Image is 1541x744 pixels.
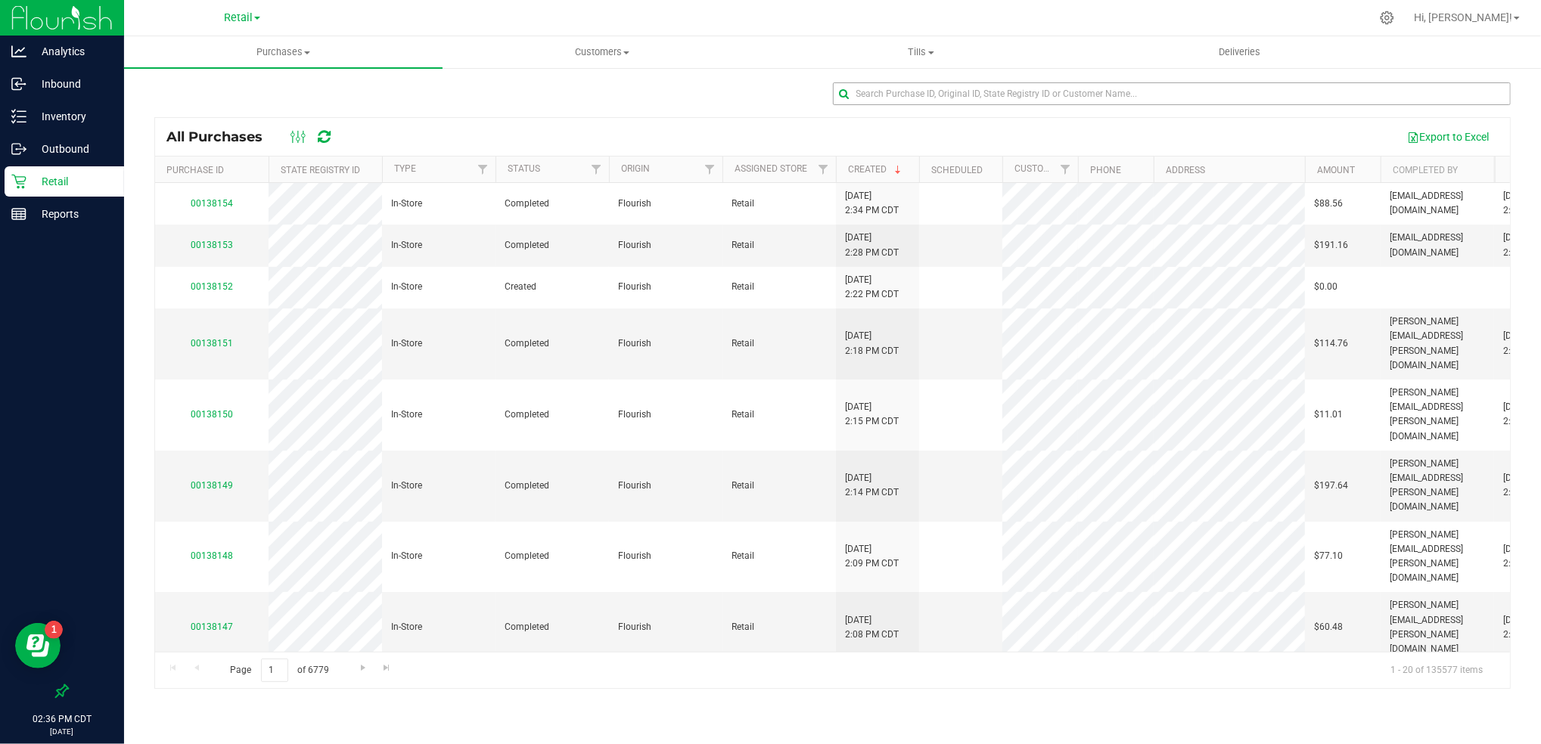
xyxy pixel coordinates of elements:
[26,205,117,223] p: Reports
[1314,479,1348,493] span: $197.64
[391,549,422,563] span: In-Store
[732,238,754,253] span: Retail
[845,613,899,642] span: [DATE] 2:08 PM CDT
[505,479,549,493] span: Completed
[621,163,650,174] a: Origin
[191,550,233,561] a: 00138148
[697,157,722,182] a: Filter
[508,163,540,174] a: Status
[11,76,26,91] inline-svg: Inbound
[443,36,761,68] a: Customers
[391,336,422,351] span: In-Store
[124,36,443,68] a: Purchases
[1314,336,1348,351] span: $114.76
[732,280,754,294] span: Retail
[1390,315,1485,373] span: [PERSON_NAME][EMAIL_ADDRESS][PERSON_NAME][DOMAIN_NAME]
[618,620,651,634] span: Flourish
[833,82,1511,105] input: Search Purchase ID, Original ID, State Registry ID or Customer Name...
[191,409,233,420] a: 00138150
[124,45,443,59] span: Purchases
[26,75,117,93] p: Inbound
[732,197,754,211] span: Retail
[1314,280,1338,294] span: $0.00
[26,42,117,60] p: Analytics
[1314,620,1343,634] span: $60.48
[391,620,422,634] span: In-Store
[845,329,899,358] span: [DATE] 2:18 PM CDT
[1053,157,1078,182] a: Filter
[505,336,549,351] span: Completed
[191,480,233,491] a: 00138149
[505,197,549,211] span: Completed
[618,479,651,493] span: Flourish
[1314,197,1343,211] span: $88.56
[191,281,233,292] a: 00138152
[26,172,117,191] p: Retail
[11,206,26,222] inline-svg: Reports
[1378,659,1495,681] span: 1 - 20 of 135577 items
[845,400,899,429] span: [DATE] 2:15 PM CDT
[1314,549,1343,563] span: $77.10
[1317,165,1355,175] a: Amount
[505,549,549,563] span: Completed
[11,174,26,189] inline-svg: Retail
[811,157,836,182] a: Filter
[735,163,807,174] a: Assigned Store
[1381,157,1494,183] th: Completed By
[7,712,117,726] p: 02:36 PM CDT
[618,280,651,294] span: Flourish
[732,479,754,493] span: Retail
[505,408,549,422] span: Completed
[845,273,899,302] span: [DATE] 2:22 PM CDT
[281,165,360,175] a: State Registry ID
[261,659,288,682] input: 1
[191,198,233,209] a: 00138154
[7,726,117,737] p: [DATE]
[1390,457,1485,515] span: [PERSON_NAME][EMAIL_ADDRESS][PERSON_NAME][DOMAIN_NAME]
[391,197,422,211] span: In-Store
[505,620,549,634] span: Completed
[1314,238,1348,253] span: $191.16
[1090,165,1121,175] a: Phone
[1014,163,1061,174] a: Customer
[191,240,233,250] a: 00138153
[845,231,899,259] span: [DATE] 2:28 PM CDT
[1397,124,1499,150] button: Export to Excel
[352,659,374,679] a: Go to the next page
[376,659,398,679] a: Go to the last page
[931,165,983,175] a: Scheduled
[762,36,1080,68] a: Tills
[732,408,754,422] span: Retail
[15,623,61,668] iframe: Resource center
[391,479,422,493] span: In-Store
[1390,528,1485,586] span: [PERSON_NAME][EMAIL_ADDRESS][PERSON_NAME][DOMAIN_NAME]
[11,44,26,59] inline-svg: Analytics
[732,549,754,563] span: Retail
[584,157,609,182] a: Filter
[618,197,651,211] span: Flourish
[1378,11,1397,25] div: Manage settings
[618,408,651,422] span: Flourish
[224,11,253,24] span: Retail
[848,164,904,175] a: Created
[394,163,416,174] a: Type
[1314,408,1343,422] span: $11.01
[166,129,278,145] span: All Purchases
[505,238,549,253] span: Completed
[217,659,342,682] span: Page of 6779
[845,542,899,571] span: [DATE] 2:09 PM CDT
[391,238,422,253] span: In-Store
[443,45,760,59] span: Customers
[1198,45,1281,59] span: Deliveries
[732,336,754,351] span: Retail
[471,157,496,182] a: Filter
[763,45,1080,59] span: Tills
[618,238,651,253] span: Flourish
[11,141,26,157] inline-svg: Outbound
[618,336,651,351] span: Flourish
[845,471,899,500] span: [DATE] 2:14 PM CDT
[505,280,536,294] span: Created
[391,280,422,294] span: In-Store
[26,140,117,158] p: Outbound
